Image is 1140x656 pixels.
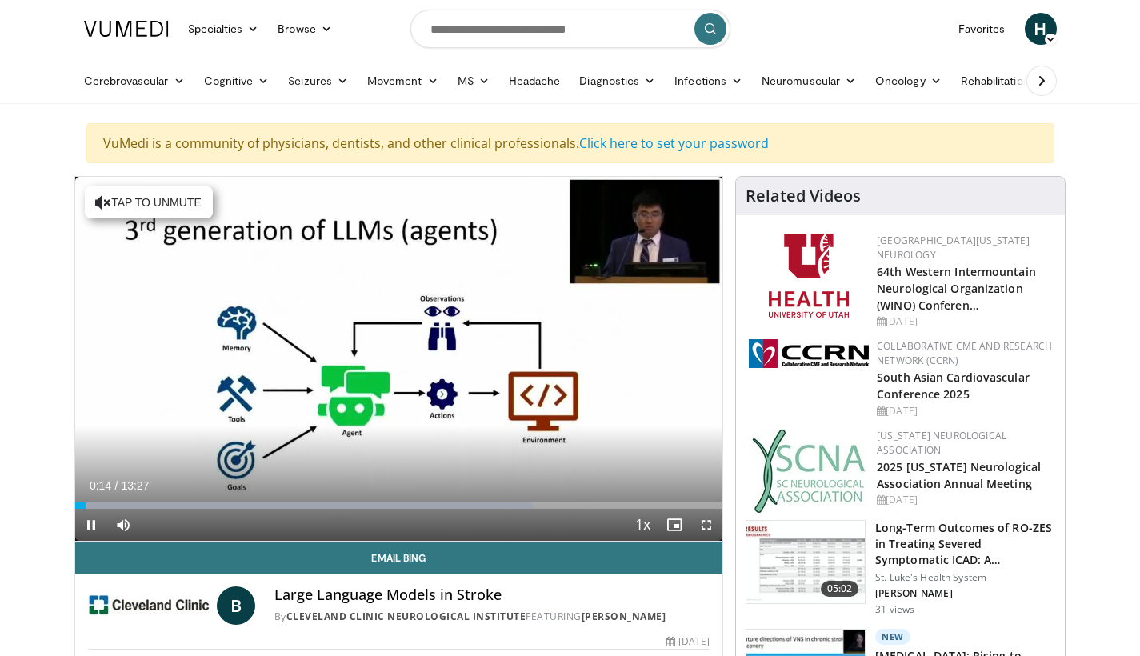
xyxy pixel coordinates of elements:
[749,339,869,368] img: a04ee3ba-8487-4636-b0fb-5e8d268f3737.png.150x105_q85_autocrop_double_scale_upscale_version-0.2.png
[75,509,107,541] button: Pause
[666,634,710,649] div: [DATE]
[746,186,861,206] h4: Related Videos
[115,479,118,492] span: /
[866,65,951,97] a: Oncology
[877,234,1030,262] a: [GEOGRAPHIC_DATA][US_STATE] Neurology
[877,459,1041,491] a: 2025 [US_STATE] Neurological Association Annual Meeting
[769,234,849,318] img: f6362829-b0a3-407d-a044-59546adfd345.png.150x105_q85_autocrop_double_scale_upscale_version-0.2.png
[821,581,859,597] span: 05:02
[877,314,1052,329] div: [DATE]
[74,65,194,97] a: Cerebrovascular
[658,509,690,541] button: Enable picture-in-picture mode
[107,509,139,541] button: Mute
[877,264,1036,313] a: 64th Western Intermountain Neurological Organization (WINO) Conferen…
[178,13,269,45] a: Specialties
[268,13,342,45] a: Browse
[752,65,866,97] a: Neuromuscular
[194,65,279,97] a: Cognitive
[626,509,658,541] button: Playback Rate
[582,610,666,623] a: [PERSON_NAME]
[410,10,730,48] input: Search topics, interventions
[75,542,723,574] a: Email Bing
[286,610,526,623] a: Cleveland Clinic Neurological Institute
[86,123,1054,163] div: VuMedi is a community of physicians, dentists, and other clinical professionals.
[217,586,255,625] a: B
[579,134,769,152] a: Click here to set your password
[875,587,1055,600] p: [PERSON_NAME]
[121,479,149,492] span: 13:27
[951,65,1039,97] a: Rehabilitation
[746,520,1055,616] a: 05:02 Long-Term Outcomes of RO-ZES in Treating Severed Symptomatic ICAD: A… St. Luke's Health Sys...
[875,603,914,616] p: 31 views
[746,521,865,604] img: 627c2dd7-b815-408c-84d8-5c8a7424924c.150x105_q85_crop-smart_upscale.jpg
[877,429,1006,457] a: [US_STATE] Neurological Association
[499,65,570,97] a: Headache
[75,177,723,542] video-js: Video Player
[448,65,499,97] a: MS
[665,65,752,97] a: Infections
[877,404,1052,418] div: [DATE]
[875,629,910,645] p: New
[278,65,358,97] a: Seizures
[88,586,210,625] img: Cleveland Clinic Neurological Institute
[85,186,213,218] button: Tap to unmute
[877,339,1052,367] a: Collaborative CME and Research Network (CCRN)
[274,610,710,624] div: By FEATURING
[949,13,1015,45] a: Favorites
[570,65,665,97] a: Diagnostics
[84,21,169,37] img: VuMedi Logo
[690,509,722,541] button: Fullscreen
[274,586,710,604] h4: Large Language Models in Stroke
[752,429,866,513] img: b123db18-9392-45ae-ad1d-42c3758a27aa.jpg.150x105_q85_autocrop_double_scale_upscale_version-0.2.jpg
[877,370,1030,402] a: South Asian Cardiovascular Conference 2025
[90,479,111,492] span: 0:14
[1025,13,1057,45] a: H
[75,502,723,509] div: Progress Bar
[875,520,1055,568] h3: Long-Term Outcomes of RO-ZES in Treating Severed Symptomatic ICAD: A…
[877,493,1052,507] div: [DATE]
[875,571,1055,584] p: St. Luke's Health System
[358,65,448,97] a: Movement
